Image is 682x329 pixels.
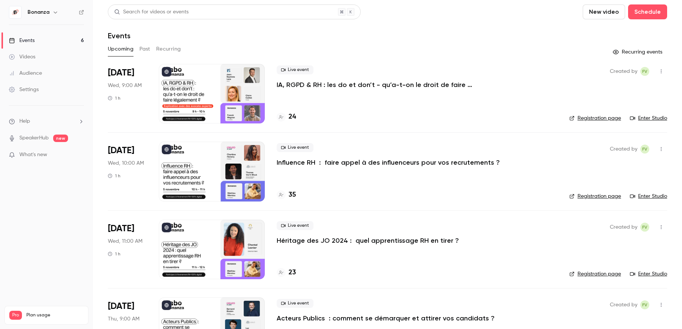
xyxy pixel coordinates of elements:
span: Created by [610,67,637,76]
span: Wed, 11:00 AM [108,238,142,245]
div: 1 h [108,95,120,101]
a: 24 [277,112,296,122]
span: Created by [610,145,637,154]
span: Live event [277,65,313,74]
a: 35 [277,190,296,200]
div: 1 h [108,251,120,257]
a: Registration page [569,114,621,122]
span: Fabio Vilarinho [640,223,649,232]
a: Influence RH : faire appel à des influenceurs pour vos recrutements ? [277,158,500,167]
span: FV [642,300,647,309]
a: Registration page [569,270,621,278]
button: Recurring [156,43,181,55]
div: Nov 5 Wed, 9:00 AM (Europe/Paris) [108,64,147,123]
span: FV [642,145,647,154]
a: SpeakerHub [19,134,49,142]
span: Created by [610,300,637,309]
div: Audience [9,70,42,77]
span: Created by [610,223,637,232]
div: Nov 5 Wed, 10:00 AM (Europe/Paris) [108,142,147,201]
a: Registration page [569,193,621,200]
span: Fabio Vilarinho [640,145,649,154]
span: Live event [277,299,313,308]
span: Plan usage [26,312,84,318]
div: Settings [9,86,39,93]
span: Pro [9,311,22,320]
a: Acteurs Publics : comment se démarquer et attirer vos candidats ? [277,314,495,323]
li: help-dropdown-opener [9,117,84,125]
span: Fabio Vilarinho [640,67,649,76]
a: 23 [277,268,296,278]
h4: 35 [289,190,296,200]
span: FV [642,67,647,76]
a: Enter Studio [630,193,667,200]
iframe: Noticeable Trigger [75,152,84,158]
h6: Bonanza [28,9,49,16]
a: Enter Studio [630,114,667,122]
span: new [53,135,68,142]
span: Help [19,117,30,125]
span: Live event [277,221,313,230]
span: Live event [277,143,313,152]
span: [DATE] [108,67,134,79]
span: [DATE] [108,300,134,312]
span: Wed, 9:00 AM [108,82,142,89]
button: Upcoming [108,43,133,55]
button: Schedule [628,4,667,19]
div: Nov 5 Wed, 11:00 AM (Europe/Paris) [108,220,147,279]
button: Recurring events [609,46,667,58]
span: Wed, 10:00 AM [108,159,144,167]
h1: Events [108,31,131,40]
a: Héritage des JO 2024 : quel apprentissage RH en tirer ? [277,236,459,245]
div: 1 h [108,173,120,179]
a: IA, RGPD & RH : les do et don’t - qu’a-t-on le droit de faire légalement ? [277,80,500,89]
h4: 24 [289,112,296,122]
div: Events [9,37,35,44]
img: Bonanza [9,6,21,18]
span: [DATE] [108,145,134,157]
span: Thu, 9:00 AM [108,315,139,323]
a: Enter Studio [630,270,667,278]
h4: 23 [289,268,296,278]
div: Search for videos or events [114,8,189,16]
button: New video [583,4,625,19]
span: [DATE] [108,223,134,235]
span: Fabio Vilarinho [640,300,649,309]
span: What's new [19,151,47,159]
span: FV [642,223,647,232]
div: Videos [9,53,35,61]
button: Past [139,43,150,55]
